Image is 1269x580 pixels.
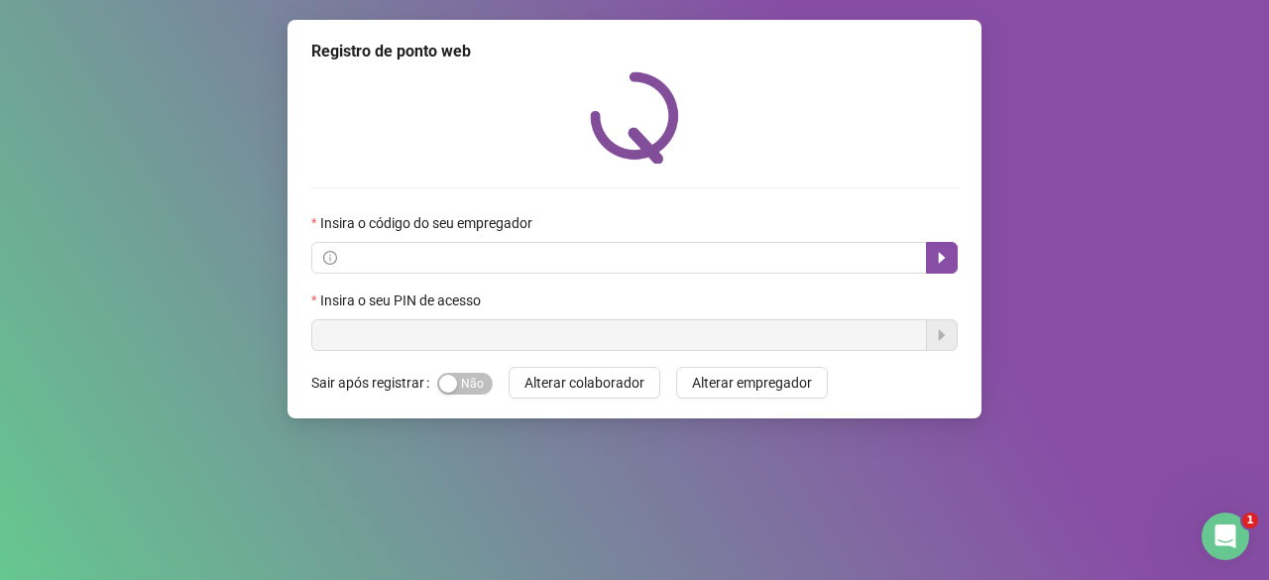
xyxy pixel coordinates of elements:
[524,372,644,394] span: Alterar colaborador
[509,367,660,399] button: Alterar colaborador
[1242,513,1258,528] span: 1
[934,250,950,266] span: caret-right
[323,251,337,265] span: info-circle
[676,367,828,399] button: Alterar empregador
[692,372,812,394] span: Alterar empregador
[590,71,679,164] img: QRPoint
[311,212,545,234] label: Insira o código do seu empregador
[1202,513,1249,560] iframe: Intercom live chat
[311,367,437,399] label: Sair após registrar
[311,290,494,311] label: Insira o seu PIN de acesso
[311,40,958,63] div: Registro de ponto web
